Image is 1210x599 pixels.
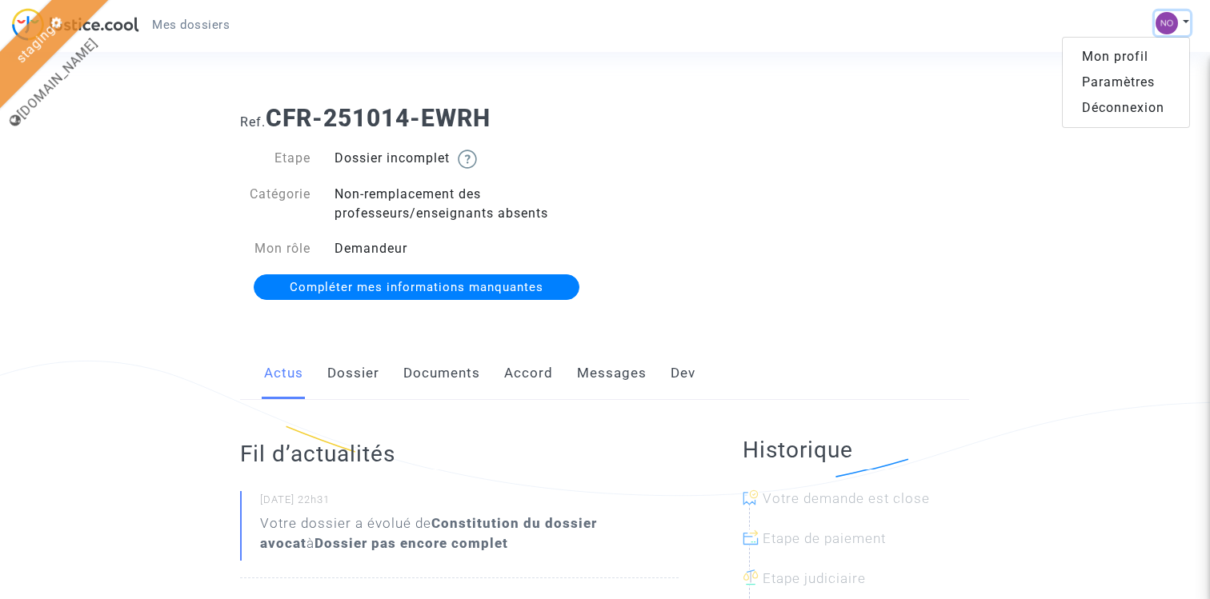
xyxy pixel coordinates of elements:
div: Demandeur [323,239,605,258]
a: Actus [264,347,303,400]
span: Mes dossiers [152,18,230,32]
div: Mon rôle [228,239,323,258]
a: Déconnexion [1063,95,1189,121]
a: Accord [504,347,553,400]
span: Votre demande est close [763,490,930,506]
b: CFR-251014-EWRH [266,104,491,132]
div: Non-remplacement des professeurs/enseignants absents [323,185,605,223]
a: Mon profil [1063,44,1189,70]
div: Dossier incomplet [323,149,605,169]
div: Etape [228,149,323,169]
small: [DATE] 22h31 [260,493,678,513]
a: Dossier [327,347,379,400]
h2: Historique [743,436,970,464]
b: Dossier pas encore complet [315,535,508,551]
div: Votre dossier a évolué de à [260,513,678,553]
a: Messages [577,347,647,400]
a: Paramètres [1063,70,1189,95]
img: help.svg [458,150,477,169]
a: Mes dossiers [139,13,242,37]
a: Documents [403,347,480,400]
span: Compléter mes informations manquantes [290,280,543,294]
b: Constitution du dossier avocat [260,515,597,551]
span: Ref. [240,114,266,130]
div: Catégorie [228,185,323,223]
img: 7debdd024cd4d882249f99b4e549b381 [1156,12,1178,34]
a: Dev [671,347,695,400]
h2: Fil d’actualités [240,440,678,468]
img: jc-logo.svg [12,8,139,41]
a: staging [13,22,58,66]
